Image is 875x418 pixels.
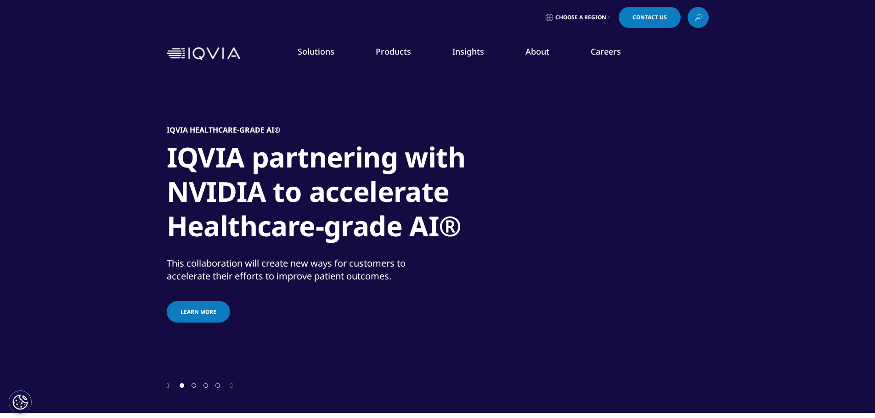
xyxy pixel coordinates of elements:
[9,390,32,413] button: Ρυθμίσεις για τα cookies
[244,32,709,75] nav: Primary
[555,14,606,21] span: Choose a Region
[591,46,621,57] a: Careers
[376,46,411,57] a: Products
[167,69,709,381] div: 1 / 4
[192,383,196,388] span: Go to slide 2
[167,381,169,390] div: Previous slide
[167,140,511,249] h1: IQVIA partnering with NVIDIA to accelerate Healthcare-grade AI®
[215,383,220,388] span: Go to slide 4
[298,46,334,57] a: Solutions
[181,308,216,316] span: Learn more
[632,15,667,20] span: Contact Us
[167,257,435,283] div: This collaboration will create new ways for customers to accelerate their efforts to improve pati...
[619,7,681,28] a: Contact Us
[167,125,280,134] h5: IQVIA Healthcare-grade AI®
[231,381,233,390] div: Next slide
[167,301,230,323] a: Learn more
[203,383,208,388] span: Go to slide 3
[525,46,549,57] a: About
[452,46,484,57] a: Insights
[180,383,184,388] span: Go to slide 1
